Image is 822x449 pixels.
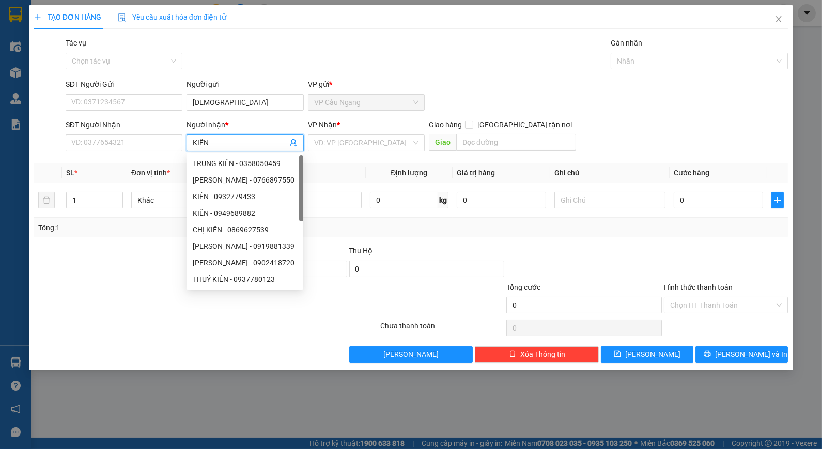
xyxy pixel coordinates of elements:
div: CHỊ KIÊN - 0869627539 [187,221,303,238]
span: Yêu cầu xuất hóa đơn điện tử [118,13,227,21]
th: Ghi chú [550,163,670,183]
span: [PERSON_NAME] [383,349,439,360]
span: GIAO: [4,67,68,77]
span: Đơn vị tính [131,169,170,177]
div: [PERSON_NAME] - 0766897550 [193,174,297,186]
span: kg [438,192,448,208]
input: 0 [457,192,546,208]
input: Dọc đường [456,134,576,151]
span: printer [704,350,711,358]
span: SL [66,169,74,177]
div: Người gửi [187,79,303,90]
span: Thu Hộ [349,247,373,255]
span: Giao hàng [429,121,462,129]
label: Tác vụ [66,39,86,47]
span: [PERSON_NAME] [625,349,680,360]
button: save[PERSON_NAME] [601,346,693,363]
span: Giá trị hàng [457,169,495,177]
span: VP Nhận [308,121,337,129]
div: KIÊN - 0932779433 [193,191,297,202]
div: Tổng: 1 [38,222,318,233]
div: CHỊ KIÊN - 0869627539 [193,224,297,235]
span: MINH [79,20,100,30]
button: printer[PERSON_NAME] và In [695,346,788,363]
div: Chưa thanh toán [380,320,506,338]
span: plus [772,196,783,204]
span: close [774,15,783,23]
input: Ghi Chú [554,192,665,208]
span: Cước hàng [674,169,709,177]
p: GỬI: [4,20,151,30]
button: delete [38,192,55,208]
span: VP Cầu Ngang [314,95,418,110]
label: Hình thức thanh toán [664,283,733,291]
div: KIÊN NGỌC - 0766897550 [187,172,303,188]
span: delete [509,350,516,358]
img: icon [118,13,126,22]
div: SĐT Người Nhận [66,119,182,130]
div: [PERSON_NAME] - 0919881339 [193,241,297,252]
div: VP gửi [308,79,425,90]
input: VD: Bàn, Ghế [251,192,362,208]
span: plus [34,13,41,21]
div: THUÝ KIÊN - 0937780123 [193,274,297,285]
div: Người nhận [187,119,303,130]
span: Xóa Thông tin [520,349,565,360]
div: SĐT Người Gửi [66,79,182,90]
button: [PERSON_NAME] [349,346,473,363]
span: Tổng cước [506,283,540,291]
span: Định lượng [391,169,427,177]
div: KIÊN - 0949689882 [187,205,303,221]
div: THUÝ KIÊN - 0937780123 [187,271,303,288]
span: VP Cầu Ngang - [21,20,100,30]
span: A THÀNH [55,56,91,66]
span: [PERSON_NAME] và In [715,349,787,360]
span: TẠO ĐƠN HÀNG [34,13,101,21]
span: KO BAO BỂ [27,67,68,77]
strong: BIÊN NHẬN GỬI HÀNG [35,6,120,16]
p: NHẬN: [4,35,151,54]
span: VP [PERSON_NAME] ([GEOGRAPHIC_DATA]) [4,35,104,54]
span: Giao [429,134,456,151]
div: NGUYỄN KIÊN - 0902418720 [187,255,303,271]
div: TRUNG KIÊN - 0358050459 [193,158,297,169]
span: 0937366380 - [4,56,91,66]
div: [PERSON_NAME] - 0902418720 [193,257,297,268]
span: save [614,350,621,358]
div: KIÊN HẢI - 0919881339 [187,238,303,255]
button: Close [764,5,793,34]
span: [GEOGRAPHIC_DATA] tận nơi [473,119,576,130]
div: TRUNG KIÊN - 0358050459 [187,155,303,172]
label: Gán nhãn [611,39,642,47]
button: plus [771,192,784,208]
span: Khác [137,192,236,208]
div: KIÊN - 0932779433 [187,188,303,205]
button: deleteXóa Thông tin [475,346,599,363]
div: KIÊN - 0949689882 [193,207,297,219]
span: user-add [289,139,298,147]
